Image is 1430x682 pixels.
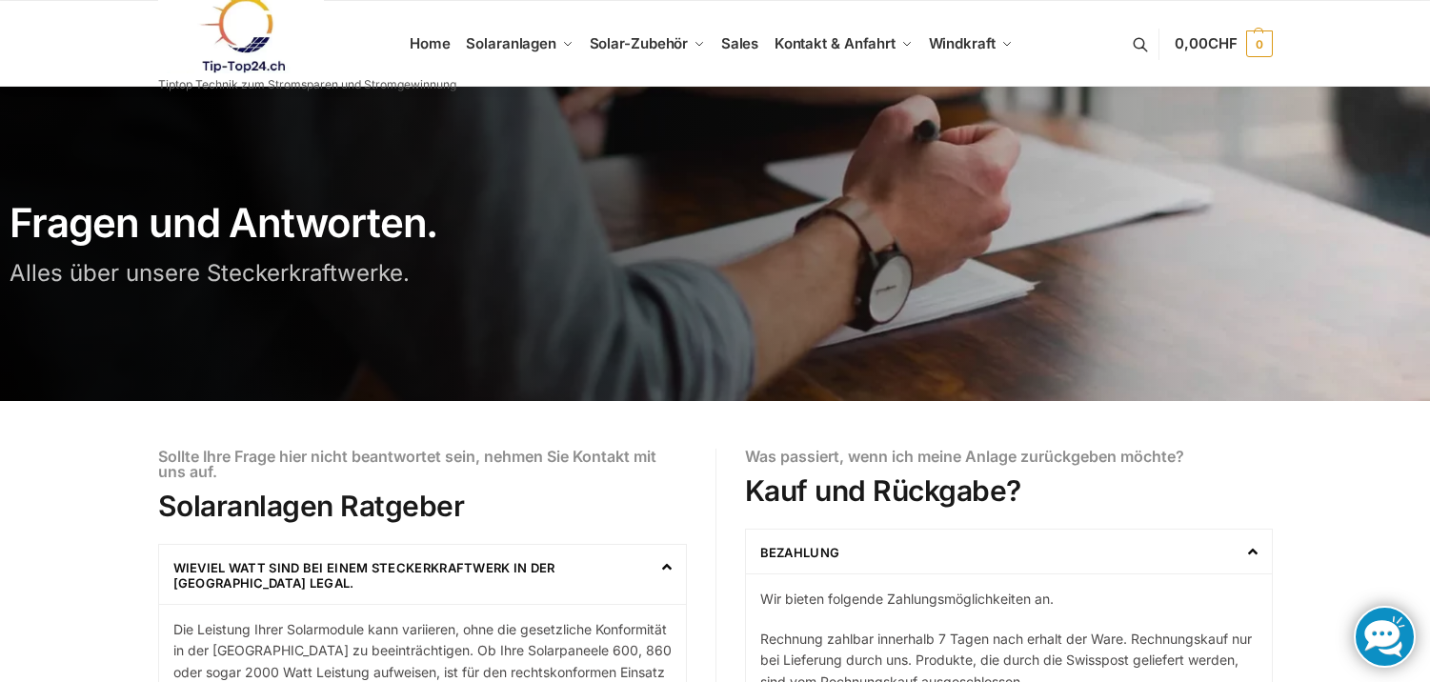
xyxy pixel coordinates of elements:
span: Solar-Zubehör [590,34,689,52]
span: Kontakt & Anfahrt [775,34,896,52]
h2: Solaranlagen Ratgeber [158,489,687,523]
a: Solar-Zubehör [581,1,713,87]
p: Tiptop Technik zum Stromsparen und Stromgewinnung [158,79,456,90]
h6: Sollte Ihre Frage hier nicht beantwortet sein, nehmen Sie Kontakt mit uns auf. [158,449,687,479]
div: Bezahlung [746,530,1272,573]
p: Wir bieten folgende Zahlungsmöglichkeiten an. [760,589,1258,610]
span: CHF [1208,34,1238,52]
a: Kontakt & Anfahrt [766,1,920,87]
a: Windkraft [920,1,1020,87]
span: 0,00 [1175,34,1237,52]
a: Bezahlung [760,545,840,560]
a: Sales [713,1,766,87]
h2: Kauf und Rückgabe? [745,473,1273,508]
span: Sales [721,34,759,52]
span: 0 [1246,30,1273,57]
a: Solaranlagen [458,1,581,87]
div: Wieviel Watt sind bei einem Steckerkraftwerk in der [GEOGRAPHIC_DATA] legal. [159,545,686,604]
span: Windkraft [929,34,996,52]
a: 0,00CHF 0 [1175,15,1272,72]
span: Solaranlagen [466,34,556,52]
h1: Fragen und Antworten. [10,203,705,243]
a: Wieviel Watt sind bei einem Steckerkraftwerk in der [GEOGRAPHIC_DATA] legal. [173,560,555,591]
h3: Alles über unsere Steckerkraftwerke. [10,262,705,285]
h6: Was passiert, wenn ich meine Anlage zurückgeben möchte? [745,449,1273,464]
